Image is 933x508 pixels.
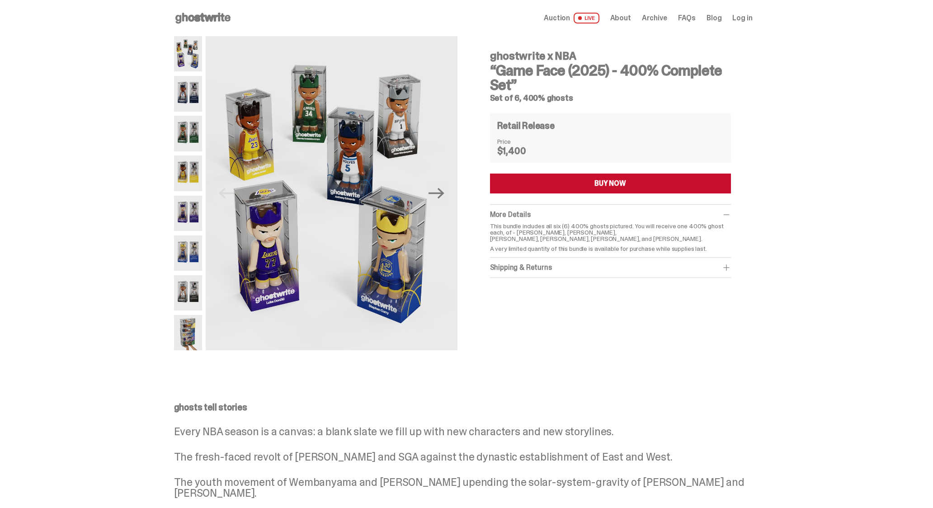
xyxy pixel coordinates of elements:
[174,36,203,71] img: NBA-400-HG-Main.png
[490,223,731,242] p: This bundle includes all six (6) 400% ghosts pictured. You will receive one 400% ghost each, of -...
[490,263,731,272] div: Shipping & Returns
[174,235,203,271] img: NBA-400-HG-Steph.png
[174,477,753,499] p: The youth movement of Wembanyama and [PERSON_NAME] upending the solar-system-gravity of [PERSON_N...
[610,14,631,22] a: About
[174,155,203,191] img: NBA-400-HG%20Bron.png
[732,14,752,22] a: Log in
[678,14,696,22] a: FAQs
[497,146,542,155] dd: $1,400
[174,116,203,151] img: NBA-400-HG-Giannis.png
[490,210,531,219] span: More Details
[174,275,203,310] img: NBA-400-HG-Wemby.png
[490,174,731,193] button: BUY NOW
[174,315,203,350] img: NBA-400-HG-Scale.png
[642,14,667,22] a: Archive
[174,426,753,437] p: Every NBA season is a canvas: a blank slate we fill up with new characters and new storylines.
[497,121,555,130] h4: Retail Release
[427,183,447,203] button: Next
[174,403,753,412] p: ghosts tell stories
[490,51,731,61] h4: ghostwrite x NBA
[206,36,457,350] img: NBA-400-HG-Main.png
[594,180,626,187] div: BUY NOW
[174,196,203,231] img: NBA-400-HG-Luka.png
[490,94,731,102] h5: Set of 6, 400% ghosts
[490,63,731,92] h3: “Game Face (2025) - 400% Complete Set”
[544,13,599,24] a: Auction LIVE
[174,76,203,111] img: NBA-400-HG-Ant.png
[574,13,599,24] span: LIVE
[707,14,721,22] a: Blog
[174,452,753,462] p: The fresh-faced revolt of [PERSON_NAME] and SGA against the dynastic establishment of East and West.
[544,14,570,22] span: Auction
[490,245,731,252] p: A very limited quantity of this bundle is available for purchase while supplies last.
[497,138,542,145] dt: Price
